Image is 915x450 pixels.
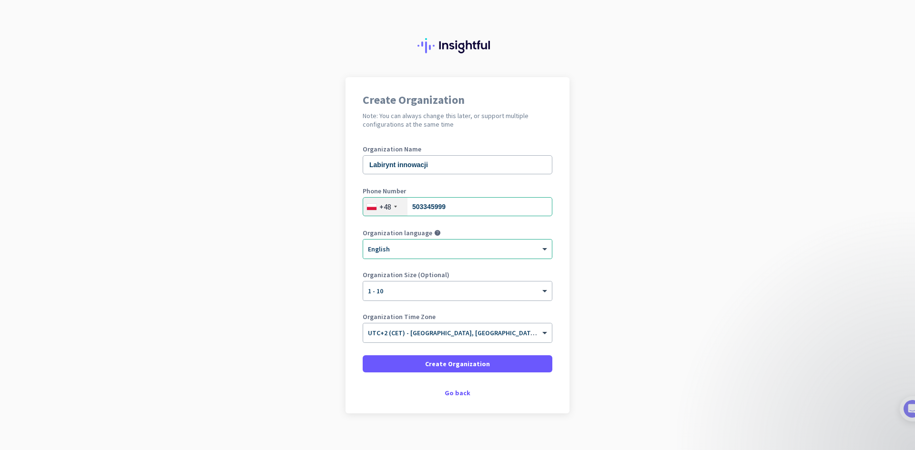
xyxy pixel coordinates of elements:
[363,188,552,194] label: Phone Number
[363,197,552,216] input: 12 345 67 89
[363,230,432,236] label: Organization language
[425,359,490,369] span: Create Organization
[379,202,391,211] div: +48
[363,390,552,396] div: Go back
[363,313,552,320] label: Organization Time Zone
[434,230,441,236] i: help
[720,243,910,445] iframe: Intercom notifications message
[417,38,498,53] img: Insightful
[363,111,552,129] h2: Note: You can always change this later, or support multiple configurations at the same time
[363,146,552,152] label: Organization Name
[363,271,552,278] label: Organization Size (Optional)
[363,355,552,372] button: Create Organization
[363,155,552,174] input: What is the name of your organization?
[363,94,552,106] h1: Create Organization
